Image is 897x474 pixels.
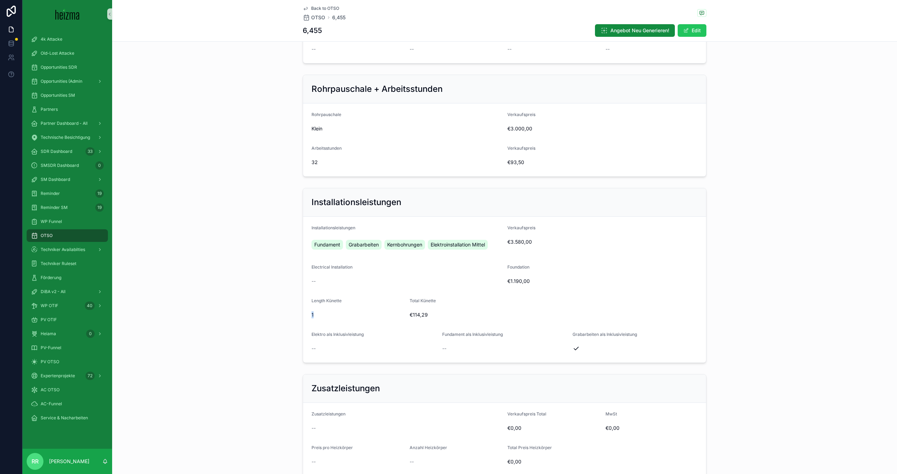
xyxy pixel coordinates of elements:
[507,458,632,465] span: €0,00
[507,264,529,270] span: Foundation
[311,264,352,270] span: Electrical Installation
[311,383,380,394] h2: Zusatzleistungen
[507,125,600,132] span: €3.000,00
[27,398,108,410] a: AC-Funnel
[507,225,535,230] span: Verkaufspreis
[311,112,341,117] span: Rohrpauschale
[27,370,108,382] a: Expertenprojekte72
[41,50,74,56] span: Old-Lost Attacke
[27,145,108,158] a: SDR Dashboard33
[678,24,706,37] button: Edit
[311,46,316,53] span: --
[27,47,108,60] a: Old-Lost Attacke
[41,219,62,224] span: WP Funnel
[27,299,108,312] a: WP OTIF40
[311,145,342,151] span: Arbeitsstunden
[410,46,414,53] span: --
[431,241,485,248] span: Elektroinstallation Mittel
[387,241,422,248] span: Kernbohrungen
[41,121,88,126] span: Partner Dashboard - All
[27,271,108,284] a: Förderung
[85,302,95,310] div: 40
[27,229,108,242] a: OTSO
[311,14,325,21] span: OTSO
[507,238,698,245] span: €3.580,00
[41,415,88,421] span: Service & Nacharbeiten
[27,173,108,186] a: SM Dashboard
[27,313,108,326] a: PV OTIF
[507,411,546,417] span: Verkaufspreis Total
[507,112,535,117] span: Verkaufspreis
[27,61,108,74] a: Opportunities SDR
[49,458,89,465] p: [PERSON_NAME]
[311,425,316,432] span: --
[595,24,675,37] button: Angebot Neu Generieren!
[41,149,72,154] span: SDR Dashboard
[27,285,108,298] a: DiBA v2 - All
[27,384,108,396] a: AC OTSO
[311,197,401,208] h2: Installationsleistungen
[41,345,61,351] span: PV-Funnel
[41,65,77,70] span: Opportunities SDR
[27,355,108,368] a: PV OTSO
[41,303,58,309] span: WP OTIF
[86,330,95,338] div: 0
[410,445,447,450] span: Anzahl Heizkörper
[311,225,355,230] span: Installationsleistungen
[311,345,316,352] span: --
[41,331,56,337] span: Heiama
[311,83,443,95] h2: Rohrpauschale + Arbeitsstunden
[41,359,59,365] span: PV OTSO
[41,289,66,294] span: DiBA v2 - All
[27,215,108,228] a: WP Funnel
[311,6,339,11] span: Back to OTSO
[27,412,108,424] a: Service & Nacharbeiten
[41,93,75,98] span: Opportunities SM
[311,159,502,166] span: 32
[314,241,340,248] span: Fundament
[95,189,104,198] div: 19
[605,425,698,432] span: €0,00
[303,26,322,35] h1: 6,455
[41,247,85,252] span: Techniker Availabilties
[27,33,108,46] a: 4k Attacke
[303,14,325,21] a: OTSO
[27,243,108,256] a: Techniker Availabilties
[22,28,112,449] div: scrollable content
[311,298,342,303] span: Length Künette
[311,411,345,417] span: Zusatzleistungen
[95,203,104,212] div: 19
[27,117,108,130] a: Partner Dashboard - All
[311,125,322,132] span: Klein
[507,425,600,432] span: €0,00
[507,445,552,450] span: Total Preis Heizkörper
[27,201,108,214] a: Reminder SM19
[41,275,61,280] span: Förderung
[311,332,364,337] span: Elektro als Inklusivleistung
[303,6,339,11] a: Back to OTSO
[311,458,316,465] span: --
[442,332,503,337] span: Fundament als Inklusivleistung
[311,278,316,285] span: --
[41,163,79,168] span: SMSDR Dashboard
[27,327,108,340] a: Heiama0
[41,387,60,393] span: AC OTSO
[573,332,637,337] span: Grabarbeiten als Inklusivleistung
[41,36,62,42] span: 4k Attacke
[605,411,617,417] span: MwSt
[605,46,610,53] span: --
[610,27,669,34] span: Angebot Neu Generieren!
[27,187,108,200] a: Reminder19
[41,177,70,182] span: SM Dashboard
[55,8,80,20] img: App logo
[41,135,90,140] span: Technische Besichtigung
[410,311,698,318] span: €114,29
[27,341,108,354] a: PV-Funnel
[85,147,95,156] div: 33
[410,298,436,303] span: Total Künette
[507,46,512,53] span: --
[410,458,414,465] span: --
[27,257,108,270] a: Techniker Ruleset
[442,345,446,352] span: --
[41,107,58,112] span: Partners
